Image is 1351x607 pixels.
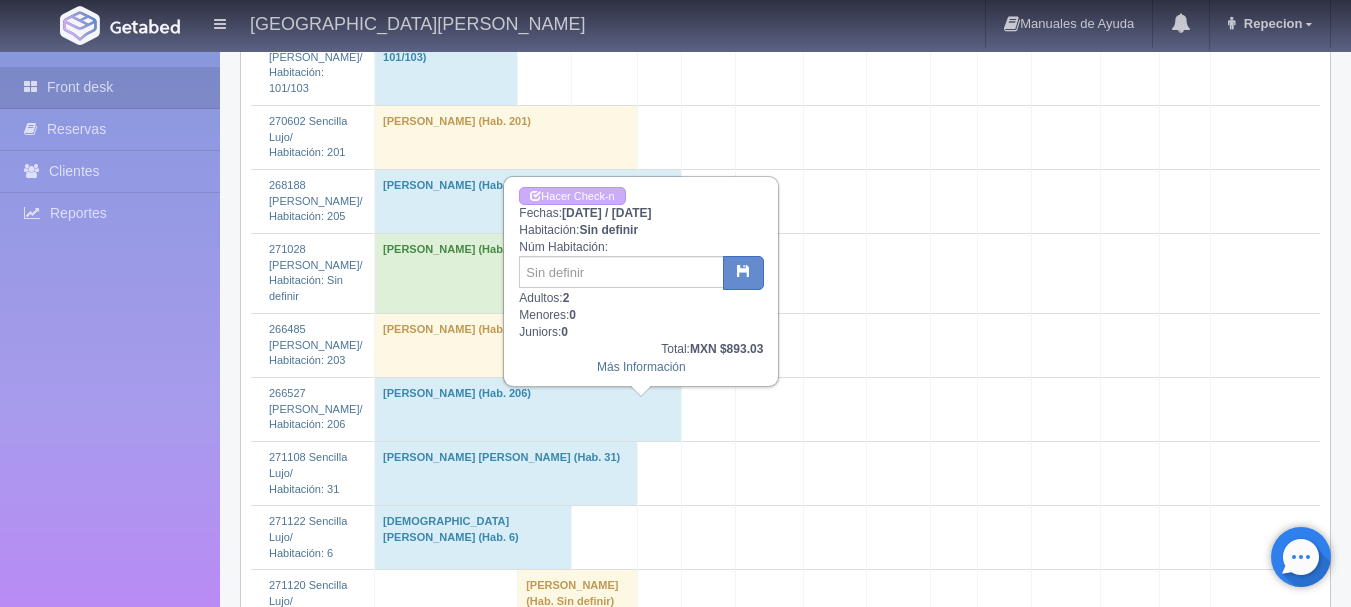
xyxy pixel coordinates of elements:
[597,360,686,374] a: Más Información
[60,6,100,45] img: Getabed
[519,256,724,288] input: Sin definir
[690,342,763,356] b: MXN $893.03
[562,206,652,220] b: [DATE] / [DATE]
[519,187,625,206] a: Hacer Check-in
[1239,16,1303,31] span: Repecion
[561,325,568,339] b: 0
[375,506,572,570] td: [DEMOGRAPHIC_DATA][PERSON_NAME] (Hab. 6)
[375,26,518,106] td: [PERSON_NAME] (Hab. 101/103)
[375,313,682,377] td: [PERSON_NAME] (Hab. 203)
[563,291,570,305] b: 2
[269,179,363,222] a: 268188 [PERSON_NAME]/Habitación: 205
[375,105,638,169] td: [PERSON_NAME] (Hab. 201)
[375,442,638,506] td: [PERSON_NAME] [PERSON_NAME] (Hab. 31)
[269,387,363,430] a: 266527 [PERSON_NAME]/Habitación: 206
[375,234,638,314] td: [PERSON_NAME] (Hab. Sin definir)
[375,377,682,441] td: [PERSON_NAME] (Hab. 206)
[375,169,682,233] td: [PERSON_NAME] (Hab. 205)
[269,515,347,558] a: 271122 Sencilla Lujo/Habitación: 6
[110,19,180,34] img: Getabed
[269,115,347,158] a: 270602 Sencilla Lujo/Habitación: 201
[579,223,638,237] b: Sin definir
[519,341,763,358] div: Total:
[569,308,576,322] b: 0
[250,10,585,35] h4: [GEOGRAPHIC_DATA][PERSON_NAME]
[269,243,363,302] a: 271028 [PERSON_NAME]/Habitación: Sin definir
[269,451,347,494] a: 271108 Sencilla Lujo/Habitación: 31
[269,323,363,366] a: 266485 [PERSON_NAME]/Habitación: 203
[505,178,777,385] div: Fechas: Habitación: Núm Habitación: Adultos: Menores: Juniors:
